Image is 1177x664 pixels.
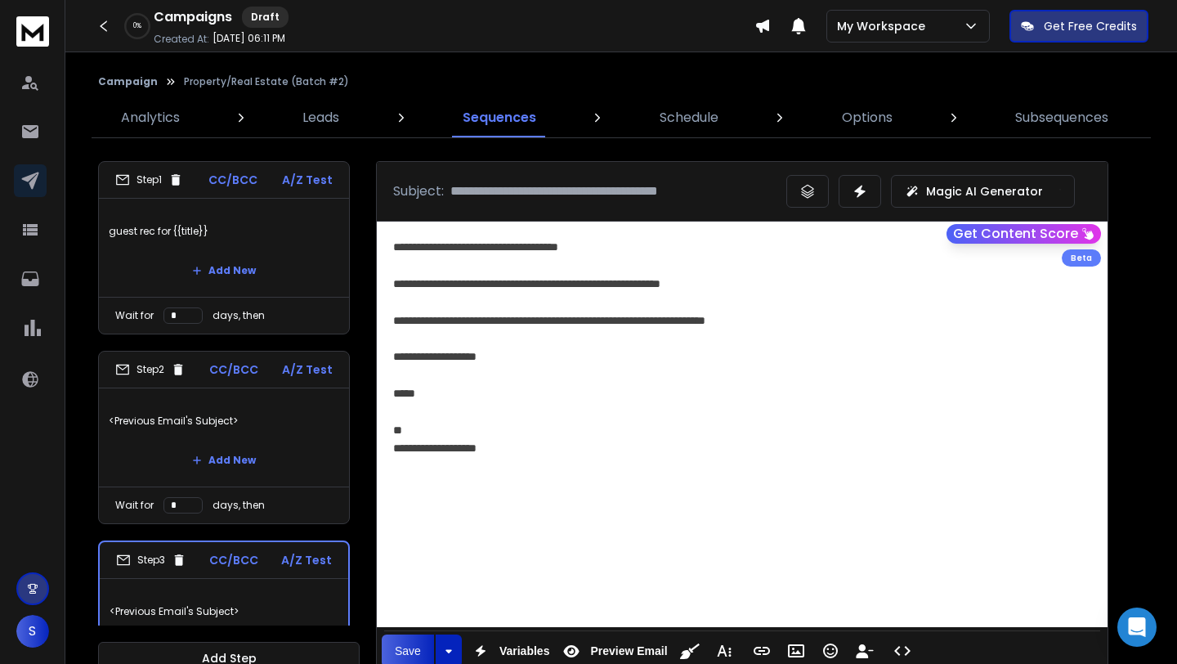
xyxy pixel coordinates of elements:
[115,173,183,187] div: Step 1
[16,16,49,47] img: logo
[213,32,285,45] p: [DATE] 06:11 PM
[16,615,49,648] button: S
[1015,108,1108,128] p: Subsequences
[111,98,190,137] a: Analytics
[98,161,350,334] li: Step1CC/BCCA/Z Testguest rec for {{title}}Add NewWait fordays, then
[393,182,444,201] p: Subject:
[121,108,180,128] p: Analytics
[98,75,158,88] button: Campaign
[133,21,141,31] p: 0 %
[110,589,338,635] p: <Previous Email's Subject>
[282,361,333,378] p: A/Z Test
[282,172,333,188] p: A/Z Test
[109,398,339,444] p: <Previous Email's Subject>
[154,33,209,46] p: Created At:
[1117,608,1157,647] div: Open Intercom Messenger
[293,98,349,137] a: Leads
[116,553,186,568] div: Step 3
[1009,10,1148,43] button: Get Free Credits
[832,98,902,137] a: Options
[213,499,265,512] p: days, then
[109,209,339,254] p: guest rec for {{title}}
[842,108,893,128] p: Options
[209,552,258,568] p: CC/BCC
[242,7,289,28] div: Draft
[453,98,546,137] a: Sequences
[660,108,718,128] p: Schedule
[837,18,932,34] p: My Workspace
[1044,18,1137,34] p: Get Free Credits
[947,224,1101,244] button: Get Content Score
[115,309,154,322] p: Wait for
[209,361,258,378] p: CC/BCC
[650,98,728,137] a: Schedule
[281,552,332,568] p: A/Z Test
[891,175,1075,208] button: Magic AI Generator
[98,351,350,524] li: Step2CC/BCCA/Z Test<Previous Email's Subject>Add NewWait fordays, then
[184,75,349,88] p: Property/Real Estate (Batch #2)
[926,183,1043,200] p: Magic AI Generator
[115,362,186,377] div: Step 2
[179,444,269,477] button: Add New
[208,172,257,188] p: CC/BCC
[1062,249,1101,267] div: Beta
[587,644,670,658] span: Preview Email
[213,309,265,322] p: days, then
[115,499,154,512] p: Wait for
[463,108,536,128] p: Sequences
[154,7,232,27] h1: Campaigns
[1005,98,1118,137] a: Subsequences
[496,644,553,658] span: Variables
[302,108,339,128] p: Leads
[179,254,269,287] button: Add New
